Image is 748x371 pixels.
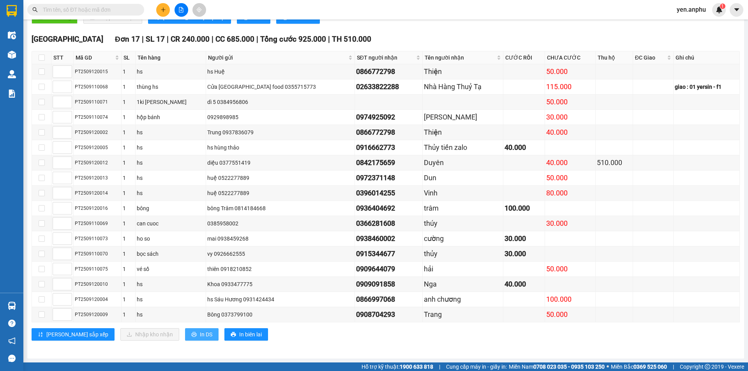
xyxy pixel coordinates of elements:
span: In biên lai [239,330,262,339]
span: | [212,35,213,44]
td: 0366281608 [355,216,423,231]
div: 1 [123,158,134,167]
div: vé số [137,265,204,273]
div: PT2509120012 [75,159,120,167]
td: Trang [423,307,503,322]
div: 50.000 [546,309,594,320]
button: file-add [175,3,188,17]
img: warehouse-icon [8,70,16,78]
div: Nga [424,279,502,290]
td: 0916662773 [355,140,423,155]
td: 0909644079 [355,262,423,277]
div: 1 [123,83,134,91]
div: hs Huệ [207,67,353,76]
td: 0936404692 [355,201,423,216]
span: aim [196,7,202,12]
div: 50.000 [546,97,594,107]
div: 0972371148 [356,172,421,183]
span: | [673,362,674,371]
div: PT2509110070 [75,250,120,258]
sup: 1 [720,4,725,9]
span: notification [8,337,16,345]
div: 0909091858 [356,279,421,290]
th: STT [51,51,74,64]
div: hs [137,143,204,152]
td: Thiện [423,125,503,140]
td: PT2509120002 [74,125,122,140]
div: dì 5 0384956806 [207,98,353,106]
div: PT2509120010 [75,281,120,288]
div: 30.000 [505,248,543,259]
button: downloadNhập kho nhận [120,328,179,341]
div: thùng hs [137,83,204,91]
td: 0909091858 [355,277,423,292]
span: [PERSON_NAME] sắp xếp [46,330,108,339]
button: printerIn DS [185,328,219,341]
div: diệu 0377551419 [207,158,353,167]
span: yen.anphu [670,5,712,14]
td: PT2509120015 [74,64,122,79]
div: 0909644079 [356,264,421,274]
div: 1 [123,67,134,76]
div: hs [137,280,204,288]
div: hs [137,295,204,304]
span: sort-ascending [38,332,43,338]
div: 1 [123,204,134,213]
span: Miền Bắc [611,362,667,371]
td: PT2509110074 [74,110,122,125]
span: CR 240.000 [171,35,210,44]
button: sort-ascending[PERSON_NAME] sắp xếp [32,328,115,341]
td: PT2509110068 [74,79,122,95]
td: 0938460002 [355,231,423,246]
div: Bông 0373799100 [207,310,353,319]
span: plus [161,7,166,12]
div: trâm [424,203,502,214]
div: Khoa 0933477775 [207,280,353,288]
td: PT2509110073 [74,231,122,246]
td: PT2509110071 [74,95,122,110]
div: 02633822288 [356,81,421,92]
div: thúy [424,218,502,229]
div: vy 0926662555 [207,250,353,258]
div: Nhà Hàng Thuỷ Tạ [424,81,502,92]
span: Miền Nam [509,362,605,371]
td: Nhà Hàng Thuỷ Tạ [423,79,503,95]
strong: 0369 525 060 [633,364,667,370]
div: 1 [123,310,134,319]
strong: 1900 633 818 [400,364,433,370]
td: PT2509120010 [74,277,122,292]
img: warehouse-icon [8,51,16,59]
div: PT2509110071 [75,98,120,106]
td: PT2509120004 [74,292,122,307]
div: hs [137,189,204,197]
div: hs Sáu Hương 0931424434 [207,295,353,304]
div: PT2509120015 [75,68,120,76]
span: Đơn 17 [115,35,140,44]
div: 0866997068 [356,294,421,305]
div: hs [137,310,204,319]
div: 0366281608 [356,218,421,229]
div: Vinh [424,188,502,199]
td: PT2509110069 [74,216,122,231]
td: Nga [423,277,503,292]
div: 0385958002 [207,219,353,228]
div: 100.000 [546,294,594,305]
button: aim [192,3,206,17]
div: 0915344677 [356,248,421,259]
div: 0908704293 [356,309,421,320]
div: 0866772798 [356,66,421,77]
td: thúy [423,216,503,231]
div: hs [137,128,204,137]
button: printerIn biên lai [224,328,268,341]
div: 30.000 [546,218,594,229]
div: 0938460002 [356,233,421,244]
div: 1 [123,98,134,106]
div: ho so [137,234,204,243]
td: Duyên [423,155,503,171]
span: ⚪️ [607,365,609,368]
td: 02633822288 [355,79,423,95]
img: icon-new-feature [716,6,723,13]
td: 0866772798 [355,64,423,79]
th: Thu hộ [596,51,633,64]
div: hộp bánh [137,113,204,121]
